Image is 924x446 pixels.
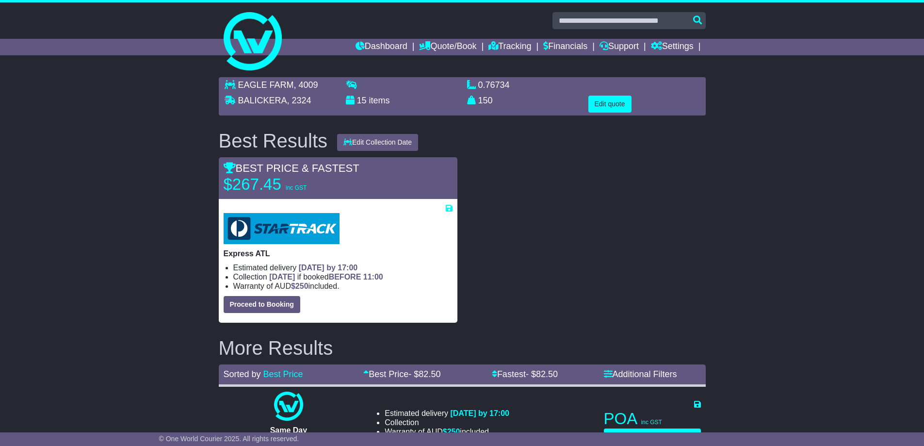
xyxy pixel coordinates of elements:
span: BEST PRICE & FASTEST [224,162,359,174]
a: Dashboard [356,39,407,55]
span: $ [291,282,308,290]
a: Best Price- $82.50 [363,369,440,379]
span: items [369,96,390,105]
span: $ [443,428,460,436]
span: [DATE] [269,273,295,281]
span: 250 [295,282,308,290]
span: - $ [526,369,558,379]
span: inc GST [286,184,307,191]
button: Edit Collection Date [337,134,418,151]
span: inc GST [641,419,662,426]
a: Tracking [488,39,531,55]
span: EAGLE FARM [238,80,294,90]
li: Warranty of AUD included. [385,427,509,436]
a: Best Price [263,369,303,379]
p: POA [604,409,701,429]
p: $267.45 [224,175,345,194]
a: Financials [543,39,587,55]
li: Collection [233,272,453,281]
span: [DATE] by 17:00 [450,409,509,417]
span: - $ [408,369,440,379]
img: One World Courier: Same Day Nationwide(quotes take 0.5-1 hour) [274,392,303,421]
a: Settings [651,39,694,55]
span: BEFORE [329,273,361,281]
span: © One World Courier 2025. All rights reserved. [159,435,299,443]
button: Proceed to Booking [604,429,701,446]
a: Support [600,39,639,55]
button: Edit quote [588,96,632,113]
img: StarTrack: Express ATL [224,213,340,244]
span: Sorted by [224,369,261,379]
span: BALICKERA [238,96,287,105]
span: [DATE] by 17:00 [299,264,358,272]
span: 82.50 [536,369,558,379]
span: 15 [357,96,367,105]
span: 250 [447,428,460,436]
a: Additional Filters [604,369,677,379]
span: 0.76734 [478,80,510,90]
span: , 2324 [287,96,311,105]
li: Warranty of AUD included. [233,281,453,291]
li: Collection [385,418,509,427]
span: 82.50 [419,369,440,379]
li: Estimated delivery [385,409,509,418]
h2: More Results [219,337,706,359]
span: if booked [269,273,383,281]
button: Proceed to Booking [224,296,300,313]
div: Best Results [214,130,333,151]
span: , 4009 [294,80,318,90]
span: 11:00 [363,273,383,281]
span: 150 [478,96,493,105]
li: Estimated delivery [233,263,453,272]
a: Fastest- $82.50 [492,369,558,379]
a: Quote/Book [419,39,476,55]
p: Express ATL [224,249,453,258]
